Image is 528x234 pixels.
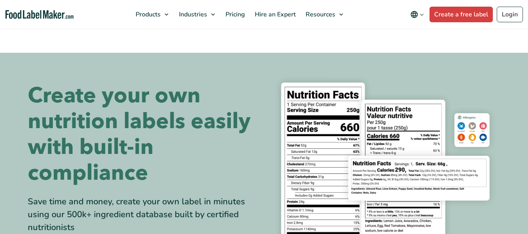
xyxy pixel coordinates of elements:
[405,7,430,22] button: Change language
[223,10,246,19] span: Pricing
[497,7,523,22] a: Login
[5,10,74,19] a: Food Label Maker homepage
[28,83,258,186] h1: Create your own nutrition labels easily with built-in compliance
[430,7,493,22] a: Create a free label
[177,10,208,19] span: Industries
[28,195,258,234] div: Save time and money, create your own label in minutes using our 500k+ ingredient database built b...
[133,10,161,19] span: Products
[303,10,336,19] span: Resources
[252,10,297,19] span: Hire an Expert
